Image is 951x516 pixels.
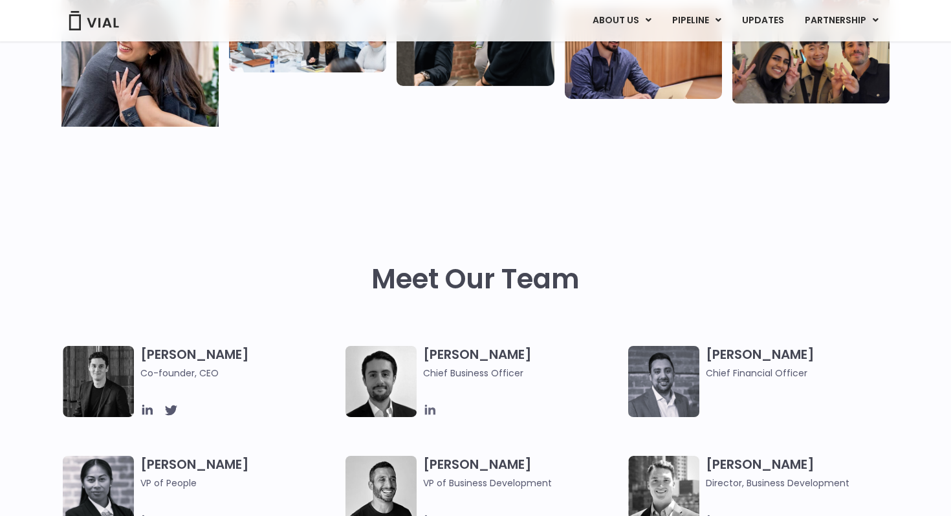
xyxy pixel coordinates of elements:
h3: [PERSON_NAME] [706,346,904,380]
span: Chief Business Officer [423,366,622,380]
h2: Meet Our Team [371,264,580,295]
span: Chief Financial Officer [706,366,904,380]
img: Group of 3 people smiling holding up the peace sign [732,10,890,103]
span: Co-founder, CEO [140,366,339,380]
img: A black and white photo of a man in a suit holding a vial. [345,346,417,417]
img: A black and white photo of a man in a suit attending a Summit. [63,346,134,417]
a: PIPELINEMenu Toggle [662,10,731,32]
img: Vial Logo [68,11,120,30]
span: Director, Business Development [706,476,904,490]
h3: [PERSON_NAME] [706,456,904,490]
img: Headshot of smiling man named Samir [628,346,699,417]
img: Man working at a computer [565,8,722,99]
a: PARTNERSHIPMenu Toggle [794,10,889,32]
h3: [PERSON_NAME] [423,456,622,490]
span: VP of Business Development [423,476,622,490]
h3: [PERSON_NAME] [140,456,339,509]
h3: [PERSON_NAME] [423,346,622,380]
a: ABOUT USMenu Toggle [582,10,661,32]
h3: [PERSON_NAME] [140,346,339,380]
a: UPDATES [732,10,794,32]
span: VP of People [140,476,339,490]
